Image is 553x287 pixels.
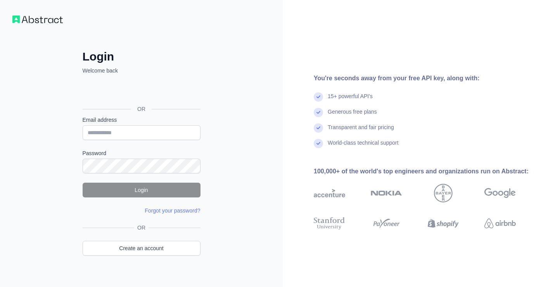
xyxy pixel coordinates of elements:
img: airbnb [484,216,516,231]
iframe: Sign in with Google Button [79,83,203,100]
img: Workflow [12,16,63,23]
img: accenture [314,184,345,202]
img: check mark [314,139,323,148]
p: Welcome back [83,67,200,74]
img: check mark [314,123,323,133]
img: payoneer [371,216,402,231]
div: You're seconds away from your free API key, along with: [314,74,541,83]
img: nokia [371,184,402,202]
div: 15+ powerful API's [328,92,373,108]
a: Create an account [83,241,200,256]
span: OR [134,224,149,232]
img: shopify [428,216,459,231]
div: 100,000+ of the world's top engineers and organizations run on Abstract: [314,167,541,176]
div: World-class technical support [328,139,399,154]
div: Generous free plans [328,108,377,123]
a: Forgot your password? [145,207,200,214]
span: OR [131,105,152,113]
button: Login [83,183,200,197]
img: google [484,184,516,202]
img: stanford university [314,216,345,231]
h2: Login [83,50,200,64]
img: check mark [314,108,323,117]
img: bayer [434,184,453,202]
label: Email address [83,116,200,124]
div: Transparent and fair pricing [328,123,394,139]
img: check mark [314,92,323,102]
label: Password [83,149,200,157]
